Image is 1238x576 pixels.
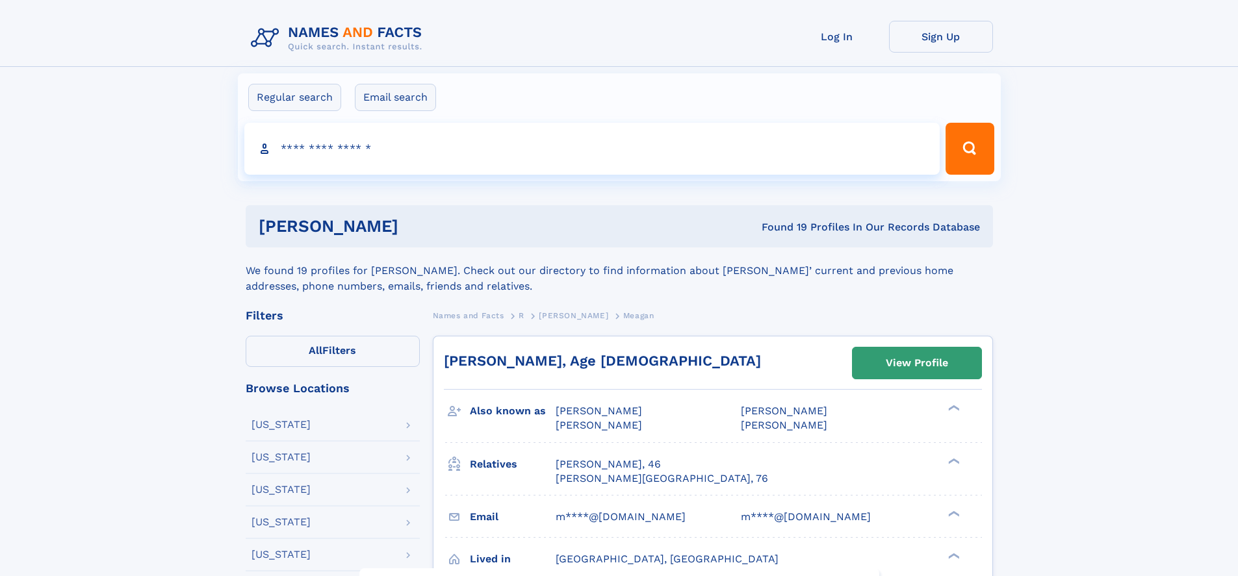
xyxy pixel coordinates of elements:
div: Browse Locations [246,382,420,394]
a: Log In [785,21,889,53]
label: Email search [355,84,436,111]
span: [PERSON_NAME] [556,419,642,431]
h1: [PERSON_NAME] [259,218,580,234]
div: We found 19 profiles for [PERSON_NAME]. Check out our directory to find information about [PERSON... [246,247,993,294]
a: View Profile [853,347,981,379]
span: All [309,344,322,357]
h3: Relatives [470,453,556,475]
div: ❯ [945,404,961,412]
div: [US_STATE] [251,484,311,495]
img: Logo Names and Facts [246,21,433,56]
span: [PERSON_NAME] [539,311,608,320]
a: [PERSON_NAME], Age [DEMOGRAPHIC_DATA] [444,353,761,369]
span: [GEOGRAPHIC_DATA], [GEOGRAPHIC_DATA] [556,553,779,565]
a: [PERSON_NAME] [539,307,608,323]
div: [US_STATE] [251,517,311,527]
div: [US_STATE] [251,452,311,462]
span: Meagan [623,311,654,320]
div: Filters [246,310,420,321]
h3: Email [470,506,556,528]
a: [PERSON_NAME], 46 [556,457,661,471]
label: Regular search [248,84,341,111]
button: Search Button [946,123,994,175]
div: [US_STATE] [251,549,311,560]
a: Names and Facts [433,307,504,323]
span: R [519,311,524,320]
div: ❯ [945,457,961,465]
span: [PERSON_NAME] [556,405,642,417]
span: [PERSON_NAME] [741,405,827,417]
a: R [519,307,524,323]
a: Sign Up [889,21,993,53]
div: ❯ [945,551,961,560]
h3: Lived in [470,548,556,570]
h3: Also known as [470,400,556,422]
label: Filters [246,336,420,367]
div: View Profile [886,348,948,378]
a: [PERSON_NAME][GEOGRAPHIC_DATA], 76 [556,471,768,486]
div: [US_STATE] [251,419,311,430]
input: search input [244,123,940,175]
div: Found 19 Profiles In Our Records Database [580,220,980,234]
span: [PERSON_NAME] [741,419,827,431]
div: ❯ [945,509,961,518]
